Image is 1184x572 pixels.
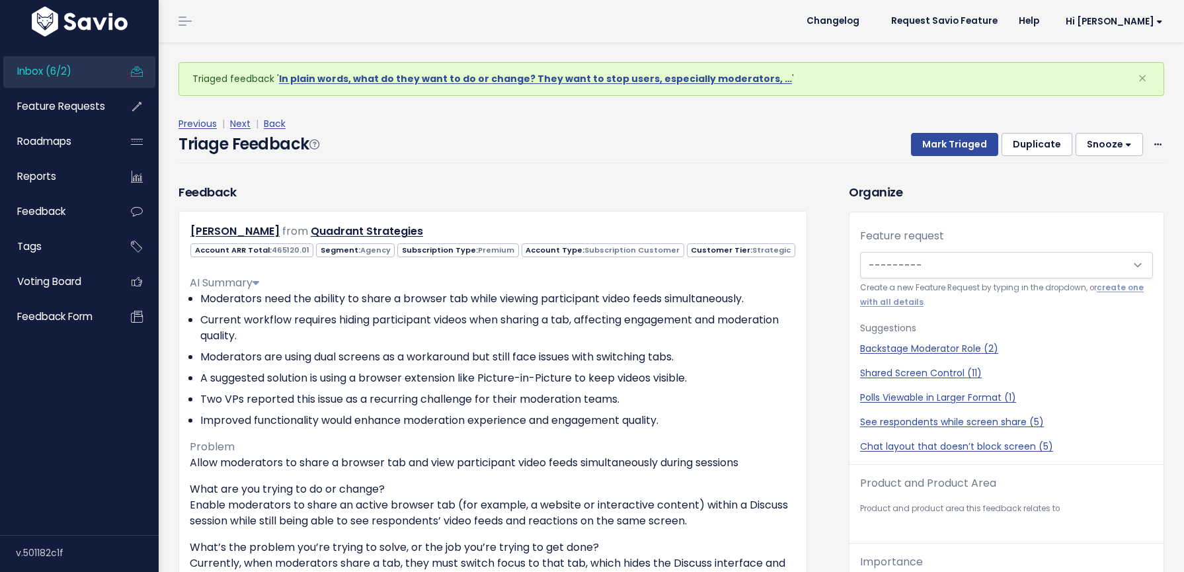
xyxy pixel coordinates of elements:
label: Product and Product Area [860,475,996,491]
button: Mark Triaged [911,133,998,157]
li: Two VPs reported this issue as a recurring challenge for their moderation teams. [200,391,796,407]
span: Agency [360,245,391,255]
span: from [282,224,308,239]
span: Feedback form [17,309,93,323]
a: Shared Screen Control (11) [860,366,1153,380]
span: Account ARR Total: [190,243,313,257]
img: logo-white.9d6f32f41409.svg [28,7,131,36]
a: Back [264,117,286,130]
span: Strategic [752,245,791,255]
h3: Feedback [178,183,236,201]
button: Duplicate [1002,133,1072,157]
span: Premium [478,245,514,255]
a: Voting Board [3,266,110,297]
a: Inbox (6/2) [3,56,110,87]
h3: Organize [849,183,1164,201]
span: | [219,117,227,130]
span: Subscription Type: [397,243,518,257]
span: Changelog [807,17,859,26]
span: Inbox (6/2) [17,64,71,78]
span: Tags [17,239,42,253]
a: [PERSON_NAME] [190,224,280,239]
span: 465120.01 [272,245,309,255]
a: In plain words, what do they want to do or change? They want to stop users, especially moderators, … [279,72,792,85]
span: Feedback [17,204,65,218]
li: Moderators are using dual screens as a workaround but still face issues with switching tabs. [200,349,796,365]
span: AI Summary [190,275,259,290]
a: Help [1008,11,1050,31]
span: Account Type: [522,243,684,257]
span: Hi [PERSON_NAME] [1066,17,1163,26]
a: Quadrant Strategies [311,224,423,239]
a: Tags [3,231,110,262]
div: v.501182c1f [16,536,159,570]
a: Polls Viewable in Larger Format (1) [860,391,1153,405]
li: A suggested solution is using a browser extension like Picture-in-Picture to keep videos visible. [200,370,796,386]
span: × [1138,67,1147,89]
span: Voting Board [17,274,81,288]
a: Hi [PERSON_NAME] [1050,11,1173,32]
a: Feedback [3,196,110,227]
span: Customer Tier: [687,243,795,257]
p: What are you trying to do or change? Enable moderators to share an active browser tab (for exampl... [190,481,796,529]
button: Close [1125,63,1160,95]
div: Triaged feedback ' ' [178,62,1164,96]
span: Segment: [316,243,395,257]
a: See respondents while screen share (5) [860,415,1153,429]
a: Feedback form [3,302,110,332]
span: Reports [17,169,56,183]
button: Snooze [1076,133,1143,157]
span: Problem [190,439,235,454]
a: Chat layout that doesn’t block screen (5) [860,440,1153,454]
span: Roadmaps [17,134,71,148]
span: Subscription Customer [584,245,680,255]
label: Feature request [860,228,944,244]
h4: Triage Feedback [178,132,319,156]
li: Improved functionality would enhance moderation experience and engagement quality. [200,413,796,429]
span: Feature Requests [17,99,105,113]
small: Product and product area this feedback relates to [860,502,1153,516]
a: create one with all details [860,282,1144,307]
a: Backstage Moderator Role (2) [860,342,1153,356]
li: Moderators need the ability to share a browser tab while viewing participant video feeds simultan... [200,291,796,307]
a: Reports [3,161,110,192]
a: Roadmaps [3,126,110,157]
label: Importance [860,554,923,570]
a: Request Savio Feature [881,11,1008,31]
small: Create a new Feature Request by typing in the dropdown, or . [860,281,1153,309]
li: Current workflow requires hiding participant videos when sharing a tab, affecting engagement and ... [200,312,796,344]
p: Suggestions [860,320,1153,337]
a: Next [230,117,251,130]
a: Previous [178,117,217,130]
p: Allow moderators to share a browser tab and view participant video feeds simultaneously during se... [190,455,796,471]
span: | [253,117,261,130]
a: Feature Requests [3,91,110,122]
